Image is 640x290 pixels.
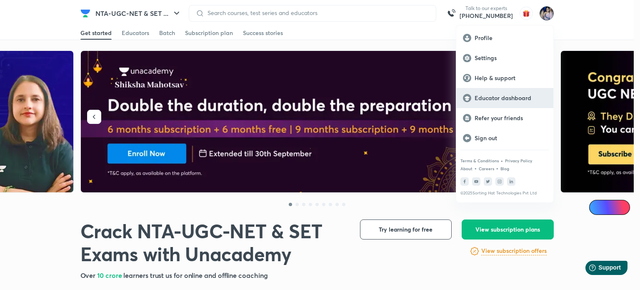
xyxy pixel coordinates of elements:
p: Settings [475,54,547,62]
p: Help & support [475,74,547,82]
a: Refer your friends [456,108,553,128]
div: • [474,164,477,172]
a: Educator dashboard [456,88,553,108]
a: Terms & Conditions [460,158,499,163]
div: • [496,164,499,172]
div: • [500,157,503,164]
p: Profile [475,34,547,42]
a: About [460,166,472,171]
p: Sign out [475,134,547,142]
p: Refer your friends [475,114,547,122]
iframe: Help widget launcher [566,257,631,281]
p: © 2025 Sorting Hat Technologies Pvt Ltd [460,191,549,196]
a: Help & support [456,68,553,88]
a: Settings [456,48,553,68]
a: Profile [456,28,553,48]
a: Blog [500,166,509,171]
p: Educator dashboard [475,94,547,102]
a: Careers [479,166,494,171]
a: Privacy Policy [505,158,532,163]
